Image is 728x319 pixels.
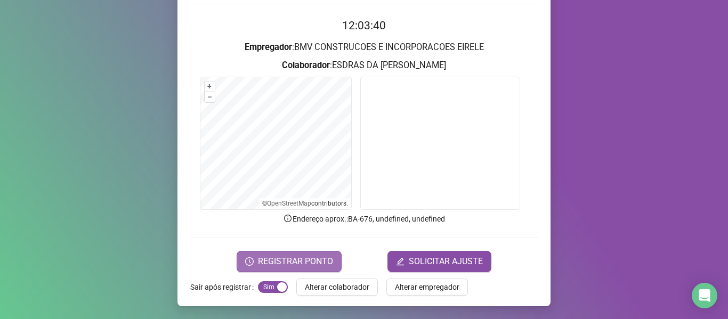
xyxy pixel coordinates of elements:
[245,42,292,52] strong: Empregador
[190,279,258,296] label: Sair após registrar
[262,200,348,207] li: © contributors.
[692,283,717,308] div: Open Intercom Messenger
[190,40,538,54] h3: : BMV CONSTRUCOES E INCORPORACOES EIRELE
[396,257,405,266] span: edit
[258,255,333,268] span: REGISTRAR PONTO
[283,214,293,223] span: info-circle
[237,251,342,272] button: REGISTRAR PONTO
[305,281,369,293] span: Alterar colaborador
[205,81,215,92] button: +
[387,251,491,272] button: editSOLICITAR AJUSTE
[395,281,459,293] span: Alterar empregador
[282,60,330,70] strong: Colaborador
[205,92,215,102] button: –
[190,59,538,72] h3: : ESDRAS DA [PERSON_NAME]
[409,255,483,268] span: SOLICITAR AJUSTE
[245,257,254,266] span: clock-circle
[386,279,468,296] button: Alterar empregador
[190,213,538,225] p: Endereço aprox. : BA-676, undefined, undefined
[267,200,311,207] a: OpenStreetMap
[342,19,386,32] time: 12:03:40
[296,279,378,296] button: Alterar colaborador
